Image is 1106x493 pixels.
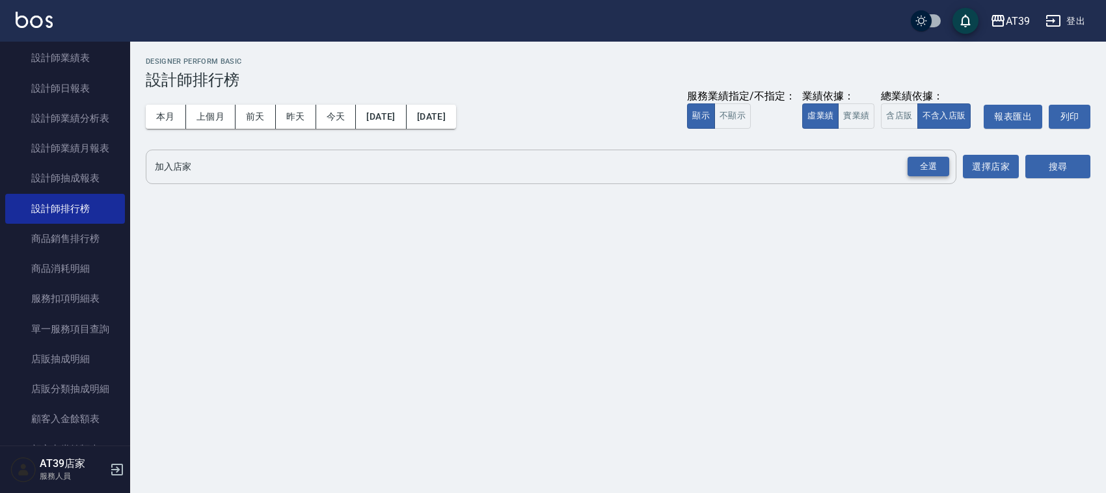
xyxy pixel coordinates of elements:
div: 服務業績指定/不指定： [687,90,796,103]
button: [DATE] [407,105,456,129]
button: 虛業績 [802,103,839,129]
a: 服務扣項明細表 [5,284,125,313]
a: 設計師日報表 [5,73,125,103]
button: 含店販 [881,103,917,129]
img: Logo [16,12,53,28]
input: 店家名稱 [152,155,931,178]
button: 不顯示 [714,103,751,129]
a: 顧客入金餘額表 [5,404,125,434]
div: 全選 [908,157,949,177]
div: AT39 [1006,13,1030,29]
div: 業績依據： [802,90,874,103]
button: 實業績 [838,103,874,129]
button: Open [905,154,952,180]
button: 報表匯出 [984,105,1042,129]
a: 店販分類抽成明細 [5,374,125,404]
button: 前天 [236,105,276,129]
button: 上個月 [186,105,236,129]
button: 選擇店家 [963,155,1019,179]
a: 設計師排行榜 [5,194,125,224]
div: 總業績依據： [881,90,977,103]
a: 設計師業績表 [5,43,125,73]
button: save [952,8,978,34]
button: 昨天 [276,105,316,129]
a: 商品消耗明細 [5,254,125,284]
p: 服務人員 [40,470,106,482]
button: 不含入店販 [917,103,971,129]
button: 本月 [146,105,186,129]
button: 登出 [1040,9,1090,33]
a: 設計師抽成報表 [5,163,125,193]
h2: Designer Perform Basic [146,57,1090,66]
a: 店販抽成明細 [5,344,125,374]
a: 單一服務項目查詢 [5,314,125,344]
button: AT39 [985,8,1035,34]
a: 設計師業績分析表 [5,103,125,133]
button: 搜尋 [1025,155,1090,179]
img: Person [10,457,36,483]
h3: 設計師排行榜 [146,71,1090,89]
button: 列印 [1049,105,1090,129]
a: 設計師業績月報表 [5,133,125,163]
button: [DATE] [356,105,406,129]
button: 今天 [316,105,357,129]
button: 顯示 [687,103,715,129]
a: 顧客卡券餘額表 [5,434,125,464]
h5: AT39店家 [40,457,106,470]
a: 商品銷售排行榜 [5,224,125,254]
